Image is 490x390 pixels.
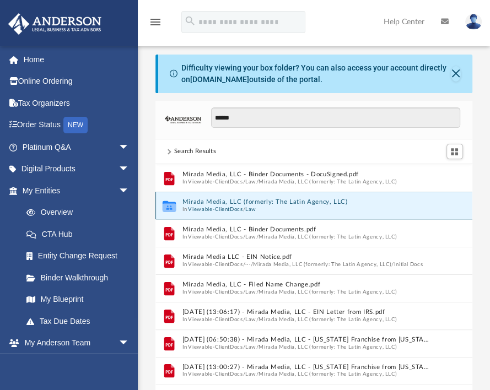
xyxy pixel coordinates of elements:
span: / [243,206,245,213]
a: Binder Walkthrough [15,267,146,289]
span: arrow_drop_down [119,180,141,202]
span: / [243,344,245,351]
span: / [243,371,245,378]
span: / [256,178,259,186]
span: In [182,316,430,323]
span: In [182,289,430,296]
span: arrow_drop_down [119,136,141,159]
img: Anderson Advisors Platinum Portal [5,13,105,35]
button: Law [245,178,256,186]
button: Mirada Media, LLC (formerly: The Latin Agency, LLC) [253,261,391,268]
span: arrow_drop_down [119,332,141,355]
button: Viewable-ClientDocs [188,234,243,241]
span: arrow_drop_down [119,158,141,181]
button: Mirada Media, LLC - Binder Documents - DocuSigned.pdf [182,171,430,178]
a: [DOMAIN_NAME] [190,75,249,84]
button: Mirada Media, LLC (formerly: The Latin Agency, LLC) [259,371,397,378]
button: Viewable-ClientDocs [188,261,243,268]
a: Overview [15,202,146,224]
span: / [256,289,259,296]
span: / [256,234,259,241]
button: Mirada Media, LLC - Binder Documents.pdf [182,226,430,233]
span: In [182,234,430,241]
a: Platinum Q&Aarrow_drop_down [8,136,146,158]
span: / [256,316,259,323]
button: Viewable-ClientDocs [188,289,243,296]
div: Difficulty viewing your box folder? You can also access your account directly on outside of the p... [181,62,451,85]
a: Tax Organizers [8,92,146,114]
span: In [182,261,430,268]
span: / [243,316,245,323]
button: Mirada Media, LLC - Filed Name Change.pdf [182,281,430,288]
a: Tax Due Dates [15,310,146,332]
button: Law [245,316,256,323]
button: [DATE] (06:50:38) - Mirada Media, LLC - [US_STATE] Franchise from [US_STATE] Comptroller.pdf [182,336,430,343]
span: In [182,206,430,213]
a: My Blueprint [15,289,141,311]
span: / [243,178,245,186]
a: Digital Productsarrow_drop_down [8,158,146,180]
button: Viewable-ClientDocs [188,206,243,213]
button: Mirada Media, LLC (formerly: The Latin Agency, LLC) [182,198,430,205]
span: In [182,371,430,378]
button: Mirada Media, LLC (formerly: The Latin Agency, LLC) [259,344,397,351]
button: Viewable-ClientDocs [188,178,243,186]
button: Switch to Grid View [446,144,463,159]
a: menu [149,21,162,29]
button: Viewable-ClientDocs [188,316,243,323]
img: User Pic [465,14,482,30]
button: Viewable-ClientDocs [188,371,243,378]
span: / [243,289,245,296]
button: ··· [245,261,251,268]
button: Mirada Media, LLC (formerly: The Latin Agency, LLC) [259,316,397,323]
span: / [243,261,245,268]
button: Law [245,371,256,378]
div: Search Results [174,147,216,156]
span: / [243,234,245,241]
button: Initial Docs [394,261,423,268]
a: Order StatusNEW [8,114,146,137]
button: Mirada Media, LLC (formerly: The Latin Agency, LLC) [259,289,397,296]
a: My Entitiesarrow_drop_down [8,180,146,202]
button: [DATE] (13:06:17) - Mirada Media, LLC - EIN Letter from IRS.pdf [182,308,430,316]
button: Viewable-ClientDocs [188,344,243,351]
button: Mirada Media LLC - EIN Notice.pdf [182,253,430,261]
button: Mirada Media, LLC (formerly: The Latin Agency, LLC) [259,178,397,186]
button: Law [245,234,256,241]
button: Mirada Media, LLC (formerly: The Latin Agency, LLC) [259,234,397,241]
i: search [184,15,196,27]
button: Law [245,206,256,213]
a: Home [8,48,146,71]
a: Entity Change Request [15,245,146,267]
a: CTA Hub [15,223,146,245]
span: In [182,344,430,351]
button: Close [451,66,461,82]
span: / [256,344,259,351]
span: / [251,261,253,268]
button: Law [245,344,256,351]
i: menu [149,15,162,29]
button: [DATE] (13:00:27) - Mirada Media, LLC - [US_STATE] Franchise from [US_STATE] Comptroller.pdf [182,364,430,371]
div: NEW [63,117,88,133]
input: Search files and folders [211,107,461,128]
span: / [391,261,394,268]
span: / [256,371,259,378]
button: Law [245,289,256,296]
a: Online Ordering [8,71,146,93]
a: My Anderson Teamarrow_drop_down [8,332,141,354]
span: In [182,178,430,186]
